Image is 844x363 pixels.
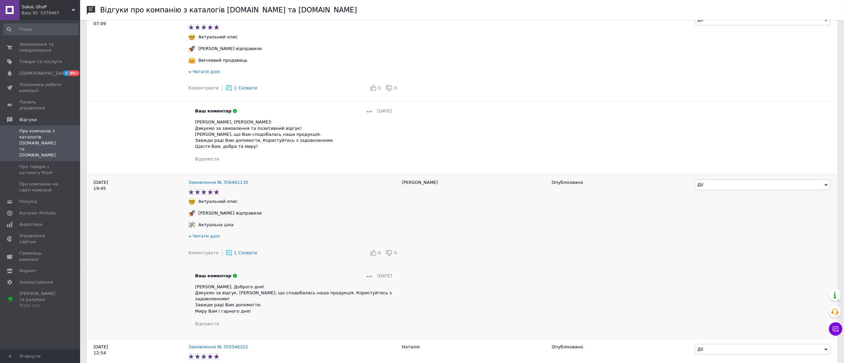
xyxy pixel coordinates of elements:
div: Відповісти [195,156,219,162]
h1: Відгуки про компанію з каталогів [DOMAIN_NAME] та [DOMAIN_NAME] [100,6,357,14]
div: Відповісти [195,321,219,327]
span: 1 [234,85,237,90]
span: 0 [378,85,381,90]
div: Читати далі [189,233,399,241]
div: Опубліковано [552,344,689,350]
div: Актуальний опис [197,199,240,205]
span: 0 [394,250,397,255]
div: [PERSON_NAME] [398,10,548,174]
img: :hugging_face: [189,57,195,64]
a: Замовлення № 356401130 [189,180,248,185]
div: [DATE] 19:45 [87,174,189,339]
img: :money_with_wings: [189,222,195,228]
div: [PERSON_NAME] відправили [197,46,264,52]
span: Коментувати [189,250,219,255]
span: Управління сайтом [19,233,62,245]
span: Відповісти [195,156,219,161]
input: Пошук [3,23,78,35]
span: Читати далі [193,69,220,74]
div: Актуальний опис [197,34,240,40]
div: Prom топ [19,303,62,309]
span: Ваш коментар [195,108,232,114]
span: Про компанію з каталогів [DOMAIN_NAME] та [DOMAIN_NAME] [19,128,62,158]
div: Актуальна ціна [197,222,235,228]
span: 0 [394,85,397,90]
span: Маркет [19,268,36,274]
a: Замовлення № 355546322 [189,344,248,349]
img: :nerd_face: [189,34,195,40]
div: [PERSON_NAME] відправили [197,210,264,216]
span: [PERSON_NAME], [PERSON_NAME]! Дякуємо за замовлення та позитивний відгук! [PERSON_NAME], що Вам с... [195,119,334,149]
div: [DATE] 07:09 [87,10,189,174]
span: 0 [378,250,381,255]
span: Сховати [238,250,257,255]
div: 1Сховати [226,250,257,256]
span: Дії [697,182,703,187]
span: 2 [63,70,69,76]
span: Коментувати [189,85,219,90]
button: Чат з покупцем [829,322,842,336]
span: [PERSON_NAME] та рахунки [19,291,62,309]
span: [DEMOGRAPHIC_DATA] [19,70,69,76]
span: Відповісти [195,321,219,326]
span: [DATE] [377,108,392,114]
span: Гаманець компанії [19,250,62,262]
span: SokoL-ShoP [22,4,72,10]
span: Замовлення та повідомлення [19,41,62,53]
img: :rocket: [189,210,195,217]
span: Товари та послуги [19,59,62,65]
span: 99+ [69,70,80,76]
span: Ваш коментар [195,273,232,279]
img: :nerd_face: [189,198,195,205]
span: Читати далі [193,234,220,239]
span: Відгуки [19,117,37,123]
div: Ваш ID: 3379467 [22,10,80,16]
span: Про компанію на сайті компанії [19,181,62,193]
span: Налаштування [19,279,53,285]
div: Опубліковано [552,179,689,186]
span: 1 [234,250,237,255]
span: Панель управління [19,99,62,111]
span: Аналітика [19,222,42,228]
div: Коментувати [189,85,219,91]
span: Сховати [238,85,257,90]
div: Читати далі [189,69,399,76]
div: 1Сховати [226,85,257,91]
span: Про товари з каталогу Prom [19,164,62,176]
div: [PERSON_NAME] [398,174,548,339]
span: [DATE] [377,273,392,279]
span: [PERSON_NAME], Доброго дня! Дякуємо за відгук, [PERSON_NAME], що сподобалась наша продукція. Кори... [195,284,392,314]
span: Покупці [19,199,37,205]
div: Ввічливий продавець [197,57,249,63]
span: Дії [697,347,703,352]
img: :rocket: [189,45,195,52]
span: Каталог ProSale [19,210,55,216]
div: Коментувати [189,250,219,256]
span: Показники роботи компанії [19,82,62,94]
